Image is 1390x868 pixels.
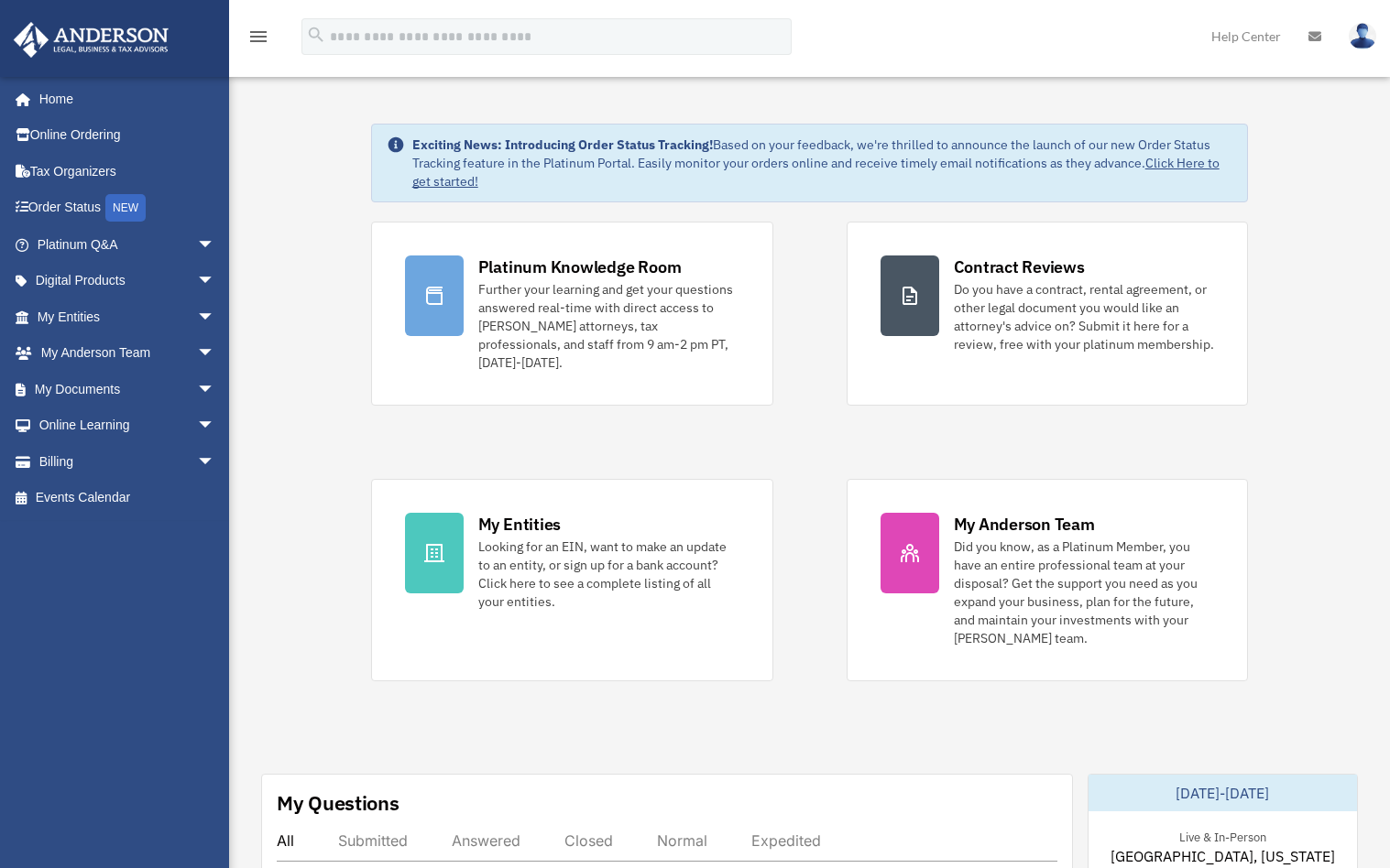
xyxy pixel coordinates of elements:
[412,155,1220,190] a: Click Here to get started!
[13,190,243,227] a: Order StatusNEW
[478,280,739,372] div: Further your learning and get your questions answered real-time with direct access to [PERSON_NAM...
[13,335,243,372] a: My Anderson Teamarrow_drop_down
[13,407,243,444] a: Online Learningarrow_drop_down
[452,831,520,850] div: Answered
[954,255,1085,278] div: Contract Reviews
[954,513,1095,536] div: My Anderson Team
[197,407,234,445] span: arrow_drop_down
[197,371,234,408] span: arrow_drop_down
[105,194,146,222] div: NEW
[13,371,243,407] a: My Documentsarrow_drop_down
[478,537,739,611] div: Looking for an EIN, want to make an update to an entity, or sign up for a bank account? Click her...
[306,25,326,45] i: search
[197,298,234,336] span: arrow_drop_down
[478,255,682,278] div: Platinum Knowledge Room
[13,153,243,190] a: Tax Organizers
[8,22,174,58] img: Anderson Advisors Platinum Portal
[197,226,234,264] span: arrow_drop_down
[412,136,1233,190] div: Based on your feedback, we're thrilled to announce the launch of our new Order Status Tracking fe...
[1111,845,1335,867] span: [GEOGRAPHIC_DATA], [US_STATE]
[371,479,773,681] a: My Entities Looking for an EIN, want to make an update to an entity, or sign up for a bank accoun...
[751,831,821,850] div: Expedited
[13,480,243,516] a: Events Calendar
[13,443,243,480] a: Billingarrow_drop_down
[197,263,234,300] span: arrow_drop_down
[1089,775,1357,811] div: [DATE]-[DATE]
[197,335,234,373] span: arrow_drop_down
[13,226,243,263] a: Platinum Q&Aarrow_drop_down
[657,831,707,850] div: Normal
[954,280,1215,353] div: Do you have a contract, rental agreement, or other legal document you would like an attorney's ad...
[13,81,234,117] a: Home
[13,263,243,299] a: Digital Productsarrow_drop_down
[277,789,399,817] div: My Questions
[277,831,294,850] div: All
[847,479,1249,681] a: My Anderson Team Did you know, as a Platinum Member, you have an entire professional team at your...
[412,136,713,153] strong: Exciting News: Introducing Order Status Tracking!
[338,831,408,850] div: Submitted
[371,222,773,406] a: Platinum Knowledge Room Further your learning and get your questions answered real-time with dire...
[954,537,1215,647] div: Did you know, as a Platinum Member, you have an entire professional team at your disposal? Get th...
[197,443,234,481] span: arrow_drop_down
[247,26,269,48] i: menu
[847,222,1249,406] a: Contract Reviews Do you have a contract, rental agreement, or other legal document you would like...
[1165,826,1281,845] div: Live & In-Person
[13,298,243,335] a: My Entitiesarrow_drop_down
[247,32,269,48] a: menu
[1349,23,1376,49] img: User Pic
[13,117,243,154] a: Online Ordering
[564,831,613,850] div: Closed
[478,513,561,536] div: My Entities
